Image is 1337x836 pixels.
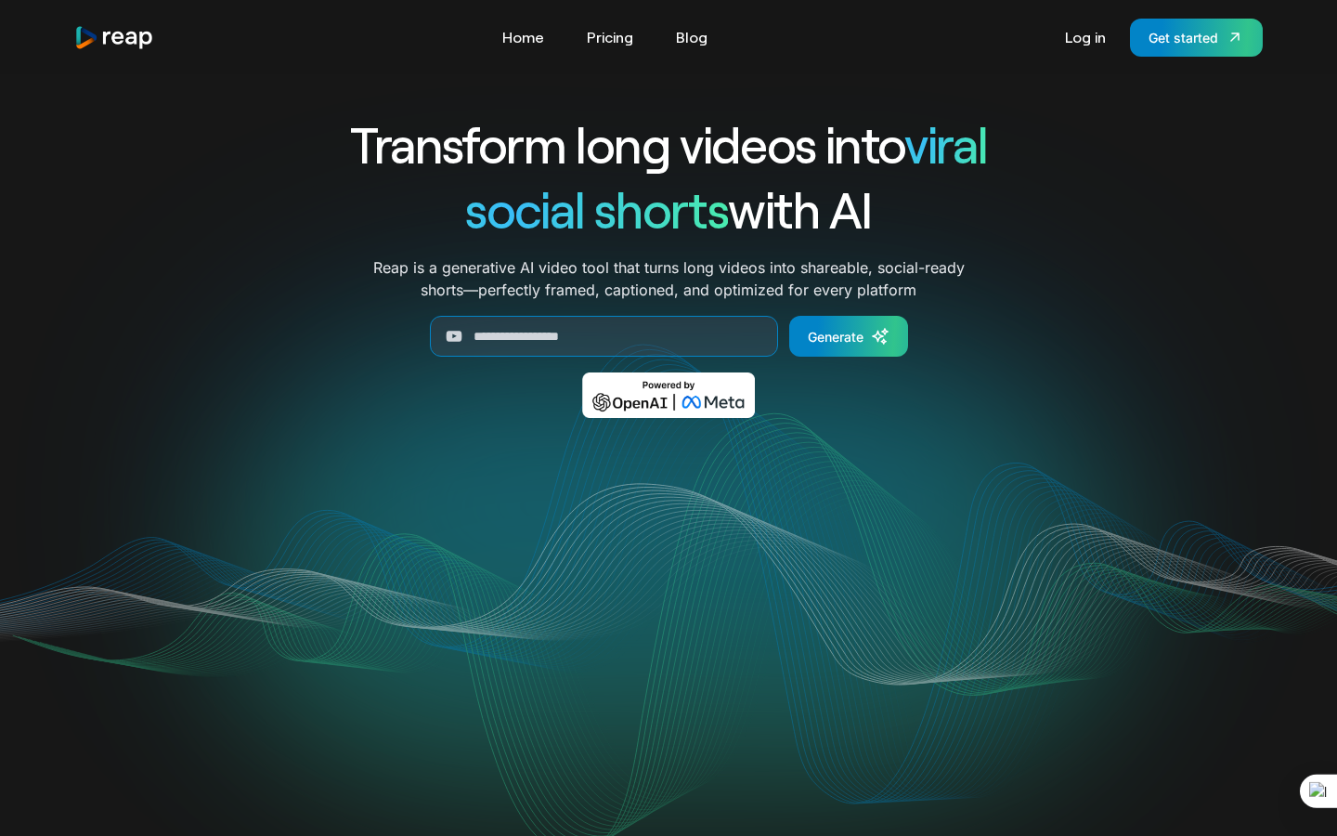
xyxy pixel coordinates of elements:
[789,316,908,357] a: Generate
[295,445,1043,819] video: Your browser does not support the video tag.
[282,111,1055,176] h1: Transform long videos into
[1130,19,1263,57] a: Get started
[373,256,965,301] p: Reap is a generative AI video tool that turns long videos into shareable, social-ready shorts—per...
[578,22,643,52] a: Pricing
[667,22,717,52] a: Blog
[282,176,1055,242] h1: with AI
[1056,22,1115,52] a: Log in
[282,316,1055,357] form: Generate Form
[493,22,553,52] a: Home
[808,327,863,346] div: Generate
[904,113,987,174] span: viral
[74,25,154,50] a: home
[465,178,728,239] span: social shorts
[1149,28,1218,47] div: Get started
[582,372,756,418] img: Powered by OpenAI & Meta
[74,25,154,50] img: reap logo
